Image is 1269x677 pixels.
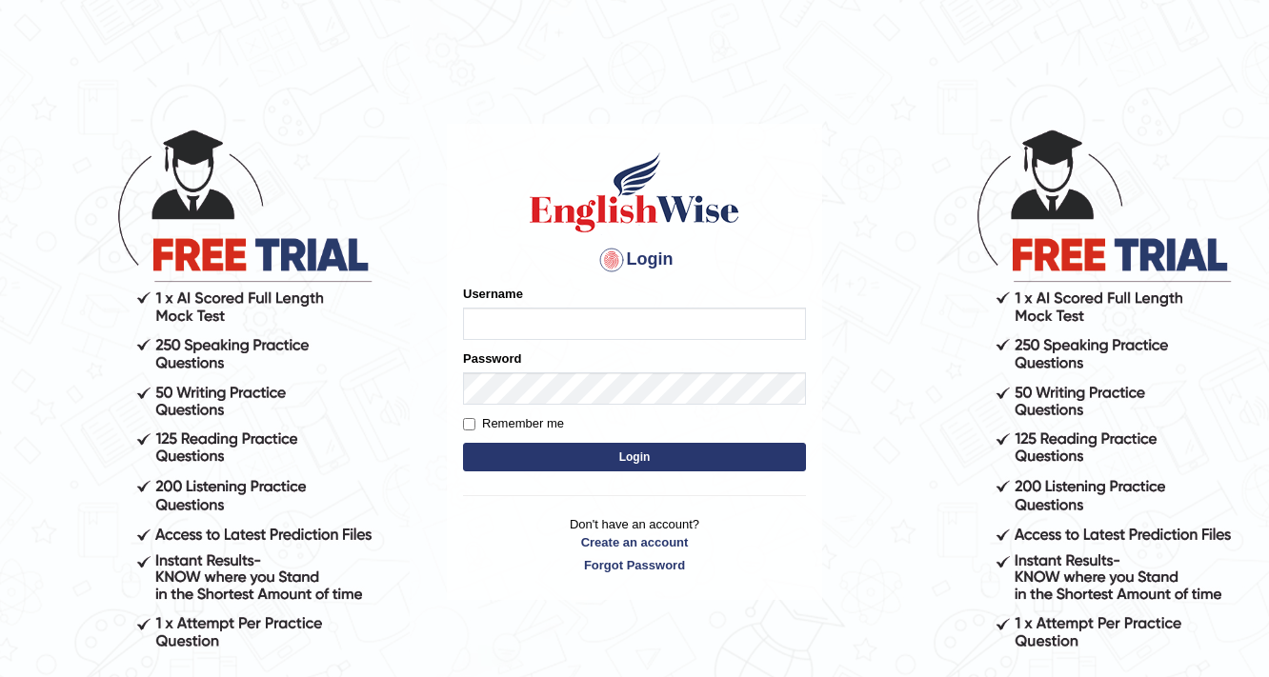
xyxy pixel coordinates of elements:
button: Login [463,443,806,471]
label: Remember me [463,414,564,433]
a: Forgot Password [463,556,806,574]
h4: Login [463,245,806,275]
a: Create an account [463,533,806,551]
label: Username [463,285,523,303]
label: Password [463,349,521,368]
p: Don't have an account? [463,515,806,574]
img: Logo of English Wise sign in for intelligent practice with AI [526,149,743,235]
input: Remember me [463,418,475,430]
